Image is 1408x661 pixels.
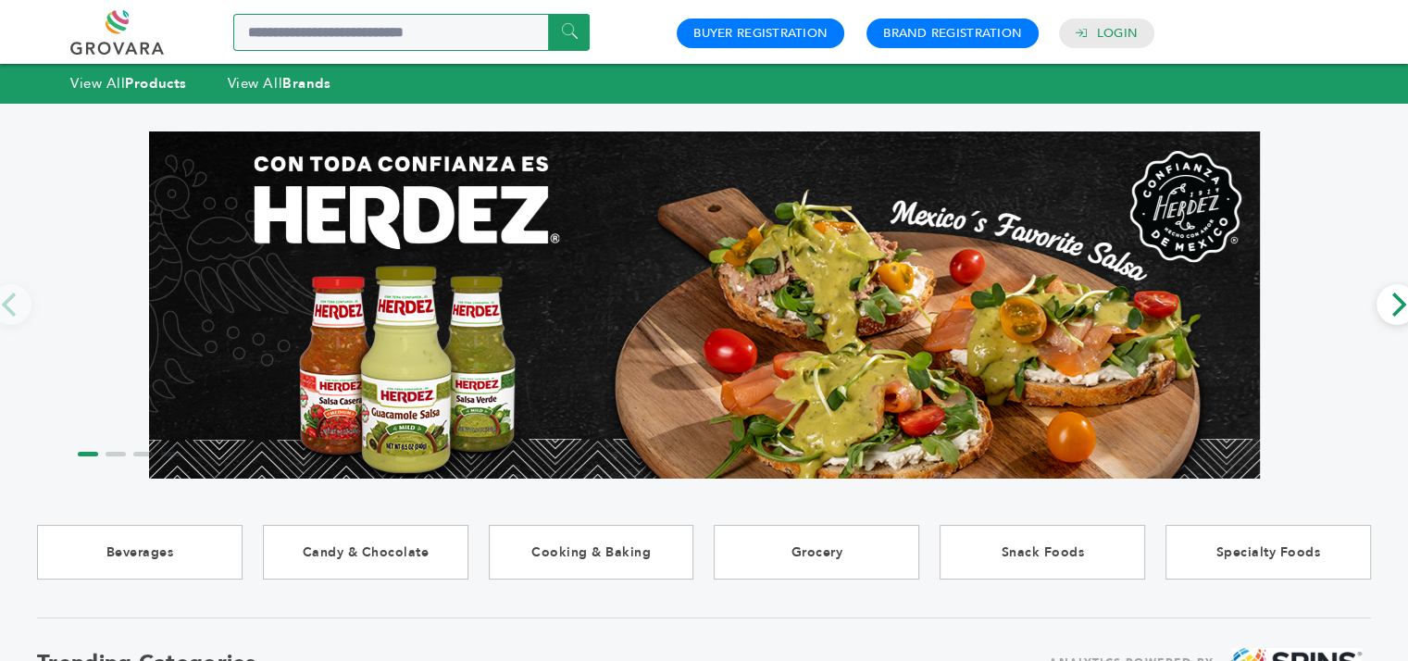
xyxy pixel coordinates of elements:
[1165,525,1371,580] a: Specialty Foods
[714,525,919,580] a: Grocery
[161,452,181,456] li: Page dot 4
[233,14,590,51] input: Search a product or brand...
[125,74,186,93] strong: Products
[1097,25,1138,42] a: Login
[149,131,1260,479] img: Marketplace Top Banner 1
[940,525,1145,580] a: Snack Foods
[78,452,98,456] li: Page dot 1
[282,74,330,93] strong: Brands
[37,525,243,580] a: Beverages
[70,74,187,93] a: View AllProducts
[883,25,1022,42] a: Brand Registration
[263,525,468,580] a: Candy & Chocolate
[489,525,694,580] a: Cooking & Baking
[106,452,126,456] li: Page dot 2
[228,74,331,93] a: View AllBrands
[133,452,154,456] li: Page dot 3
[693,25,828,42] a: Buyer Registration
